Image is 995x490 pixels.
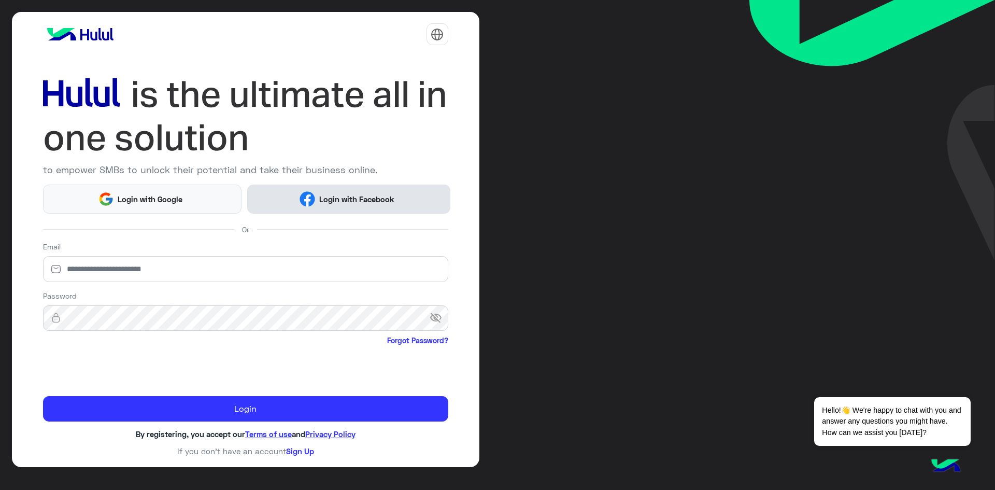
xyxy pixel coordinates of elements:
img: Facebook [300,191,315,207]
button: Login [43,396,448,422]
button: Login with Facebook [247,185,450,213]
span: By registering, you accept our [136,429,245,439]
label: Email [43,241,61,252]
span: Login with Facebook [315,193,398,205]
img: Google [98,191,113,207]
img: logo [43,24,118,45]
span: Or [242,224,249,235]
img: lock [43,313,69,323]
label: Password [43,290,77,301]
img: email [43,264,69,274]
span: and [292,429,305,439]
span: Login with Google [114,193,187,205]
a: Forgot Password? [387,335,448,346]
img: tab [431,28,444,41]
button: Login with Google [43,185,242,213]
a: Privacy Policy [305,429,356,439]
iframe: reCAPTCHA [43,348,201,388]
img: hululLoginTitle_EN.svg [43,73,448,159]
p: to empower SMBs to unlock their potential and take their business online. [43,163,448,177]
h6: If you don’t have an account [43,446,448,456]
a: Terms of use [245,429,292,439]
a: Sign Up [286,446,314,456]
img: hulul-logo.png [928,449,964,485]
span: Hello!👋 We're happy to chat with you and answer any questions you might have. How can we assist y... [814,397,970,446]
span: visibility_off [430,309,448,328]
